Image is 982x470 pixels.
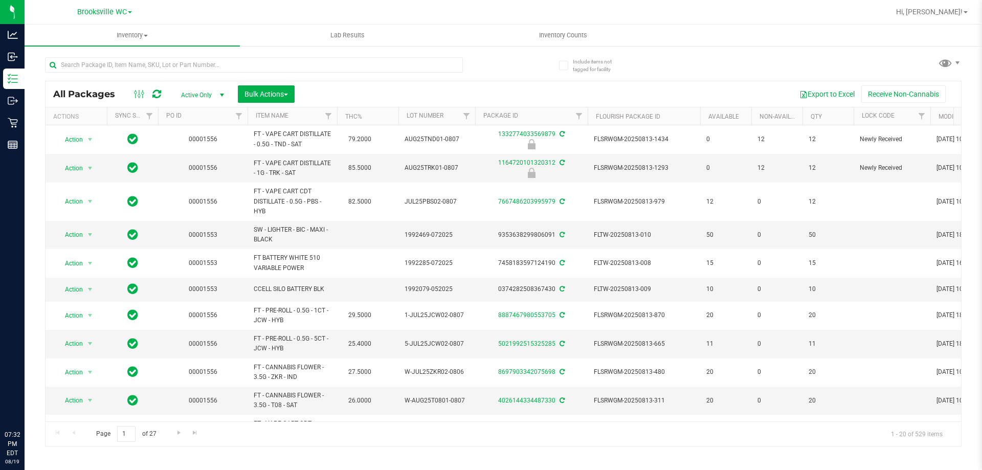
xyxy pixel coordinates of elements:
span: 0 [757,258,796,268]
span: 12 [757,135,796,144]
a: Lock Code [862,112,895,119]
a: Non-Available [760,113,805,120]
a: 00001553 [189,259,217,266]
span: Brooksville WC [77,8,127,16]
span: select [84,194,97,209]
span: 12 [809,163,847,173]
button: Export to Excel [793,85,861,103]
span: FLTW-20250813-010 [594,230,694,240]
span: 20 [809,310,847,320]
span: FLSRWGM-20250813-1434 [594,135,694,144]
span: 0 [757,284,796,294]
a: 00001553 [189,231,217,238]
inline-svg: Inventory [8,74,18,84]
span: AUG25TND01-0807 [405,135,469,144]
a: 8697903342075698 [498,368,555,375]
a: 00001556 [189,164,217,171]
a: Lab Results [240,25,455,46]
span: Sync from Compliance System [558,368,565,375]
a: 4026144334487330 [498,397,555,404]
a: 00001553 [189,285,217,293]
span: FT - VAPE CART CDT DISTILLATE - 0.5G - PBS - HYB [254,187,331,216]
span: Sync from Compliance System [558,231,565,238]
span: FLSRWGM-20250813-1293 [594,163,694,173]
span: In Sync [127,194,138,209]
span: Action [56,393,83,408]
span: 26.0000 [343,393,376,408]
span: Sync from Compliance System [558,397,565,404]
span: 20 [809,367,847,377]
span: 20 [706,396,745,406]
a: Package ID [483,112,518,119]
span: select [84,337,97,351]
span: In Sync [127,308,138,322]
span: select [84,282,97,297]
span: Action [56,308,83,323]
span: 0 [706,163,745,173]
a: Inventory Counts [455,25,671,46]
span: select [84,228,97,242]
span: FLSRWGM-20250813-979 [594,197,694,207]
span: Bulk Actions [244,90,288,98]
a: Available [708,113,739,120]
span: FT - CANNABIS FLOWER - 3.5G - T08 - SAT [254,391,331,410]
a: Inventory [25,25,240,46]
span: 29.5000 [343,308,376,323]
span: FLTW-20250813-009 [594,284,694,294]
span: 0 [757,339,796,349]
div: 7458183597124190 [474,258,589,268]
input: Search Package ID, Item Name, SKU, Lot or Part Number... [45,57,463,73]
span: FT - PRE-ROLL - 0.5G - 1CT - JCW - HYB [254,306,331,325]
span: 0 [757,310,796,320]
button: Bulk Actions [238,85,295,103]
span: Hi, [PERSON_NAME]! [896,8,963,16]
span: FLSRWGM-20250813-480 [594,367,694,377]
a: 8887467980553705 [498,311,555,319]
p: 08/19 [5,458,20,465]
div: 9353638299806091 [474,230,589,240]
span: Sync from Compliance System [558,159,565,166]
input: 1 [117,426,136,442]
inline-svg: Retail [8,118,18,128]
a: 00001556 [189,368,217,375]
a: Lot Number [407,112,443,119]
span: In Sync [127,337,138,351]
span: 12 [706,197,745,207]
span: 10 [706,284,745,294]
p: 07:32 PM EDT [5,430,20,458]
a: Go to the last page [188,426,203,440]
span: Lab Results [317,31,378,40]
span: Action [56,228,83,242]
span: 20 [706,367,745,377]
inline-svg: Inbound [8,52,18,62]
a: 1332774033569879 [498,130,555,138]
div: 0374282508367430 [474,284,589,294]
span: 11 [706,339,745,349]
span: 1992285-072025 [405,258,469,268]
span: FT - VAPE CART CDT DISTILLATE - 0.5G - SRH - HYS [254,419,331,449]
span: 5-JUL25JCW02-0807 [405,339,469,349]
span: Newly Received [860,135,924,144]
span: 15 [809,258,847,268]
span: All Packages [53,88,125,100]
a: Sync Status [115,112,154,119]
span: select [84,256,97,271]
span: Sync from Compliance System [558,259,565,266]
span: 1 - 20 of 529 items [883,426,951,441]
span: 0 [757,230,796,240]
a: 1164720101320312 [498,159,555,166]
span: FLSRWGM-20250813-870 [594,310,694,320]
span: 85.5000 [343,161,376,175]
span: Include items not tagged for facility [573,58,624,73]
span: Action [56,337,83,351]
a: THC% [345,113,362,120]
a: 00001556 [189,311,217,319]
span: 12 [809,135,847,144]
span: 79.2000 [343,132,376,147]
a: 00001556 [189,198,217,205]
span: Page of 27 [87,426,165,442]
a: Filter [458,107,475,125]
span: FLSRWGM-20250813-311 [594,396,694,406]
inline-svg: Outbound [8,96,18,106]
a: 7667486203995979 [498,198,555,205]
